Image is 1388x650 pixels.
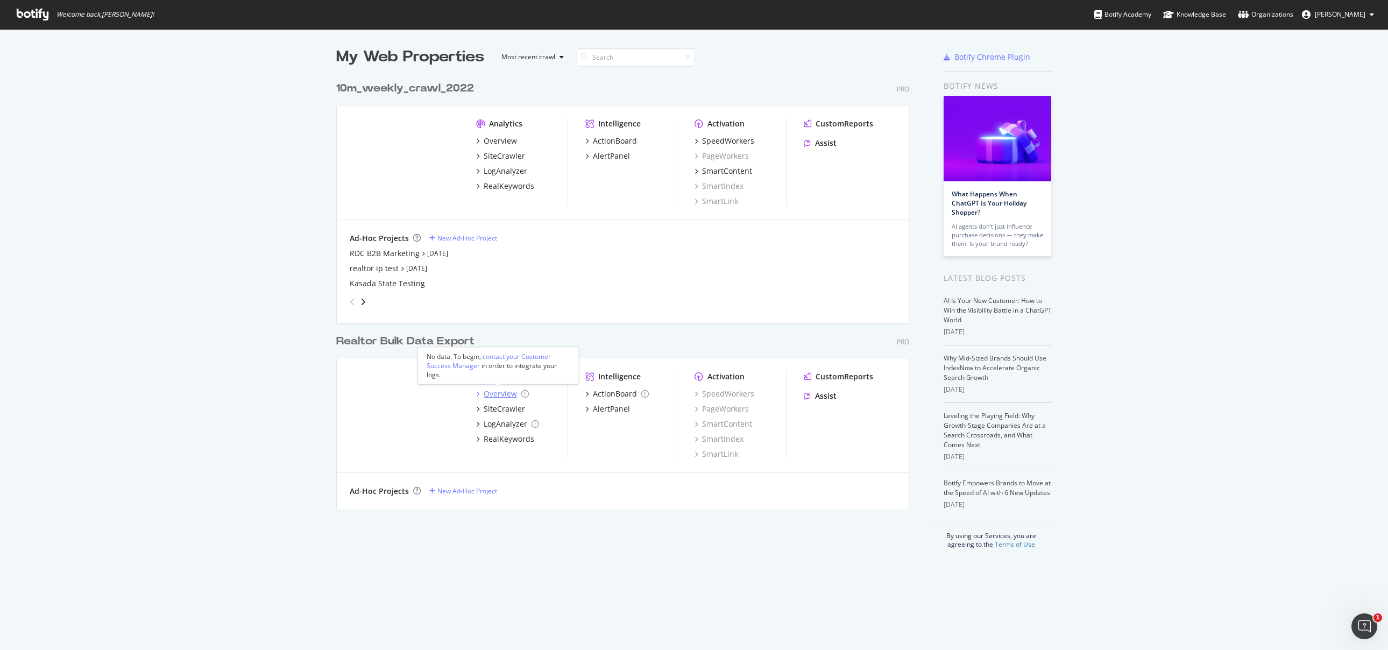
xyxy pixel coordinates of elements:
[695,151,749,161] a: PageWorkers
[1293,6,1383,23] button: [PERSON_NAME]
[585,136,637,146] a: ActionBoard
[944,354,1046,382] a: Why Mid-Sized Brands Should Use IndexNow to Accelerate Organic Search Growth
[944,452,1052,462] div: [DATE]
[476,136,517,146] a: Overview
[816,118,873,129] div: CustomReports
[804,138,837,149] a: Assist
[1351,613,1377,639] iframe: Intercom live chat
[816,371,873,382] div: CustomReports
[484,419,527,429] div: LogAnalyzer
[484,388,517,399] div: Overview
[944,411,1046,449] a: Leveling the Playing Field: Why Growth-Stage Companies Are at a Search Crossroads, and What Comes...
[695,196,738,207] a: SmartLink
[585,404,630,414] a: AlertPanel
[585,151,630,161] a: AlertPanel
[350,248,420,259] a: RDC B2B Marketing
[1315,10,1365,19] span: Bengu Eker
[476,434,534,444] a: RealKeywords
[350,233,409,244] div: Ad-Hoc Projects
[427,249,448,258] a: [DATE]
[484,151,525,161] div: SiteCrawler
[815,138,837,149] div: Assist
[944,296,1052,324] a: AI Is Your New Customer: How to Win the Visibility Battle in a ChatGPT World
[336,46,484,68] div: My Web Properties
[897,337,909,347] div: Pro
[429,486,497,496] a: New Ad-Hoc Project
[695,449,738,460] a: SmartLink
[593,136,637,146] div: ActionBoard
[944,96,1051,181] img: What Happens When ChatGPT Is Your Holiday Shopper?
[437,234,497,243] div: New Ad-Hoc Project
[815,391,837,401] div: Assist
[476,404,525,414] a: SiteCrawler
[1163,9,1226,20] div: Knowledge Base
[336,81,478,96] a: 10m_weekly_crawl_2022
[944,80,1052,92] div: Botify news
[476,388,529,399] a: Overview
[707,118,745,129] div: Activation
[336,68,918,509] div: grid
[585,388,649,399] a: ActionBoard
[695,434,743,444] div: SmartIndex
[489,118,522,129] div: Analytics
[484,181,534,192] div: RealKeywords
[944,500,1052,510] div: [DATE]
[336,334,475,349] div: Realtor Bulk Data Export
[476,151,525,161] a: SiteCrawler
[702,136,754,146] div: SpeedWorkers
[336,81,474,96] div: 10m_weekly_crawl_2022
[484,434,534,444] div: RealKeywords
[350,118,459,206] img: realtor.com
[593,404,630,414] div: AlertPanel
[484,166,527,176] div: LogAnalyzer
[350,486,409,497] div: Ad-Hoc Projects
[944,272,1052,284] div: Latest Blog Posts
[707,371,745,382] div: Activation
[695,404,749,414] div: PageWorkers
[952,189,1026,217] a: What Happens When ChatGPT Is Your Holiday Shopper?
[484,404,525,414] div: SiteCrawler
[429,234,497,243] a: New Ad-Hoc Project
[695,136,754,146] a: SpeedWorkers
[897,84,909,94] div: Pro
[484,136,517,146] div: Overview
[702,166,752,176] div: SmartContent
[577,48,695,67] input: Search
[336,334,479,349] a: Realtor Bulk Data Export
[695,419,752,429] div: SmartContent
[501,54,555,60] div: Most recent crawl
[350,371,459,458] img: realtorsecondary.com
[804,371,873,382] a: CustomReports
[437,486,497,496] div: New Ad-Hoc Project
[944,385,1052,394] div: [DATE]
[593,388,637,399] div: ActionBoard
[1373,613,1382,622] span: 1
[427,352,570,379] div: No data. To begin, in order to integrate your logs.
[476,181,534,192] a: RealKeywords
[345,293,359,310] div: angle-left
[406,264,427,273] a: [DATE]
[56,10,154,19] span: Welcome back, [PERSON_NAME] !
[350,278,425,289] a: Kasada State Testing
[493,48,568,66] button: Most recent crawl
[995,540,1035,549] a: Terms of Use
[598,118,641,129] div: Intelligence
[804,118,873,129] a: CustomReports
[695,388,754,399] a: SpeedWorkers
[598,371,641,382] div: Intelligence
[804,391,837,401] a: Assist
[695,181,743,192] div: SmartIndex
[954,52,1030,62] div: Botify Chrome Plugin
[593,151,630,161] div: AlertPanel
[476,166,527,176] a: LogAnalyzer
[695,166,752,176] a: SmartContent
[350,263,399,274] a: realtor ip test
[1238,9,1293,20] div: Organizations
